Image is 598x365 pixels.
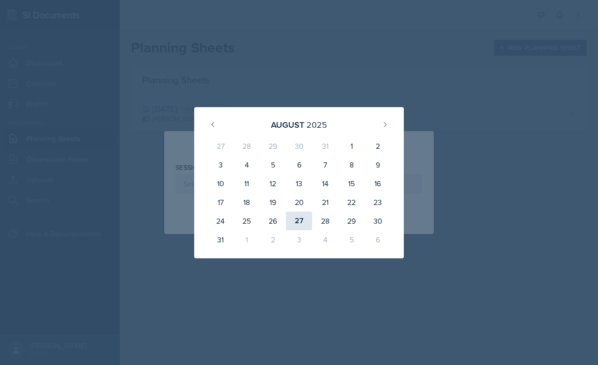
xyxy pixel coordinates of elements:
div: 7 [312,155,338,174]
div: 30 [286,137,312,155]
div: 10 [207,174,233,193]
div: 6 [365,230,391,249]
div: 18 [233,193,260,212]
div: 15 [338,174,365,193]
div: 31 [207,230,233,249]
div: 20 [286,193,312,212]
div: 17 [207,193,233,212]
div: 27 [207,137,233,155]
div: 27 [286,212,312,230]
div: 1 [338,137,365,155]
div: 8 [338,155,365,174]
div: 12 [260,174,286,193]
div: 4 [233,155,260,174]
div: 11 [233,174,260,193]
div: 9 [365,155,391,174]
div: 2 [365,137,391,155]
div: 3 [286,230,312,249]
div: 6 [286,155,312,174]
div: 16 [365,174,391,193]
div: 30 [365,212,391,230]
div: 25 [233,212,260,230]
div: 14 [312,174,338,193]
div: 19 [260,193,286,212]
div: 13 [286,174,312,193]
div: 1 [233,230,260,249]
div: 22 [338,193,365,212]
div: 28 [233,137,260,155]
div: 2025 [306,118,327,131]
div: 4 [312,230,338,249]
div: 26 [260,212,286,230]
div: 5 [260,155,286,174]
div: 31 [312,137,338,155]
div: 29 [260,137,286,155]
div: 3 [207,155,233,174]
div: 5 [338,230,365,249]
div: 23 [365,193,391,212]
div: August [271,118,304,131]
div: 2 [260,230,286,249]
div: 24 [207,212,233,230]
div: 21 [312,193,338,212]
div: 29 [338,212,365,230]
div: 28 [312,212,338,230]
